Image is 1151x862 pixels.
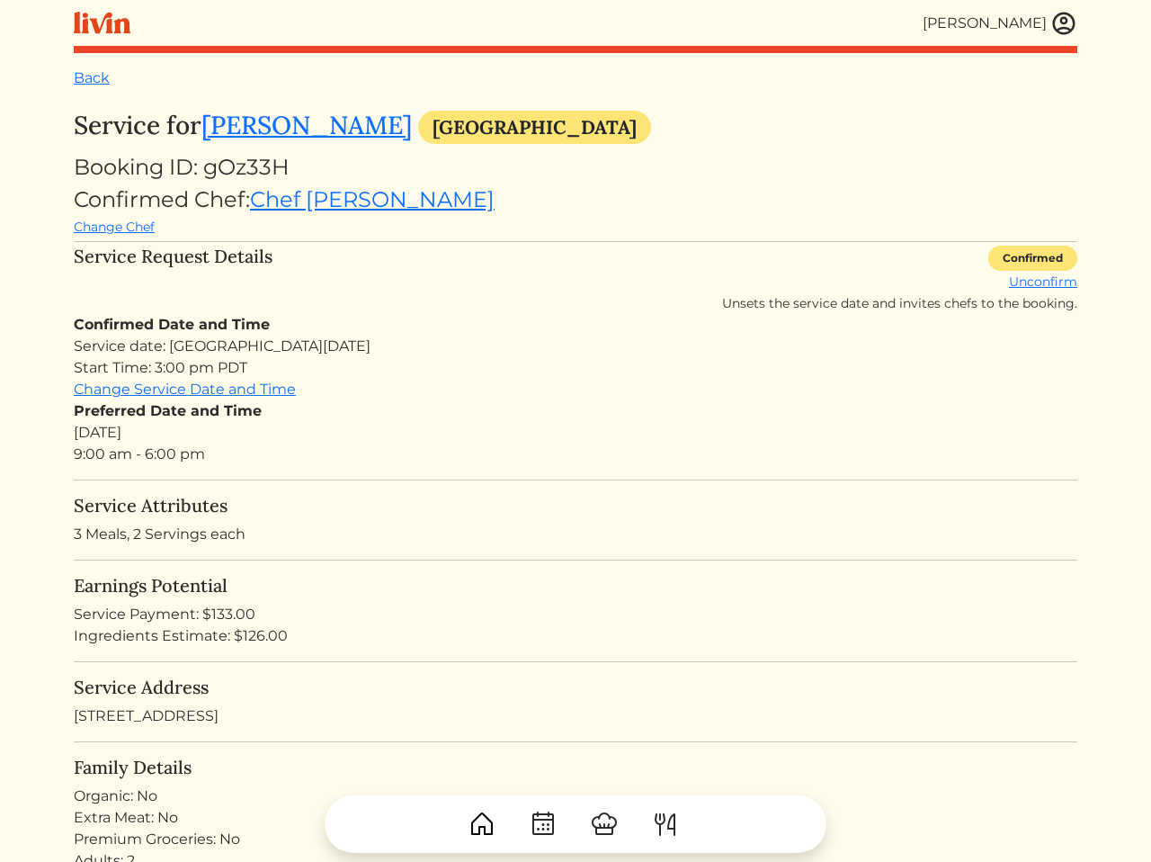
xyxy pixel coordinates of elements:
[651,810,680,839] img: ForkKnife-55491504ffdb50bab0c1e09e7649658475375261d09fd45db06cec23bce548bf.svg
[74,677,1077,727] div: [STREET_ADDRESS]
[74,184,1077,238] div: Confirmed Chef:
[74,575,1077,597] h5: Earnings Potential
[74,381,296,398] a: Change Service Date and Time
[988,246,1077,271] div: Confirmed
[74,336,1077,379] div: Service date: [GEOGRAPHIC_DATA][DATE] Start Time: 3:00 pm PDT
[74,402,262,419] strong: Preferred Date and Time
[74,604,1077,625] div: Service Payment: $133.00
[74,111,1077,144] h3: Service for
[722,295,1077,311] span: Unsets the service date and invites chefs to the booking.
[201,109,412,141] a: [PERSON_NAME]
[74,246,272,307] h5: Service Request Details
[74,495,1077,516] h5: Service Attributes
[74,151,1077,184] div: Booking ID: gOz33H
[418,111,651,144] div: [GEOGRAPHIC_DATA]
[529,810,558,839] img: CalendarDots-5bcf9d9080389f2a281d69619e1c85352834be518fbc73d9501aef674afc0d57.svg
[74,524,1077,545] p: 3 Meals, 2 Servings each
[1050,10,1077,37] img: user_account-e6e16d2ec92f44fc35f99ef0dc9cddf60790bfa021a6ecb1c896eb5d2907b31c.svg
[74,69,110,86] a: Back
[74,677,1077,698] h5: Service Address
[1009,274,1077,290] a: Unconfirm
[74,757,1077,778] h5: Family Details
[74,625,1077,647] div: Ingredients Estimate: $126.00
[74,219,155,235] a: Change Chef
[923,13,1047,34] div: [PERSON_NAME]
[590,810,619,839] img: ChefHat-a374fb509e4f37eb0702ca99f5f64f3b6956810f32a249b33092029f8484b388.svg
[74,400,1077,465] div: [DATE] 9:00 am - 6:00 pm
[468,810,496,839] img: House-9bf13187bcbb5817f509fe5e7408150f90897510c4275e13d0d5fca38e0b5951.svg
[74,12,130,34] img: livin-logo-a0d97d1a881af30f6274990eb6222085a2533c92bbd1e4f22c21b4f0d0e3210c.svg
[74,316,270,333] strong: Confirmed Date and Time
[250,186,495,212] a: Chef [PERSON_NAME]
